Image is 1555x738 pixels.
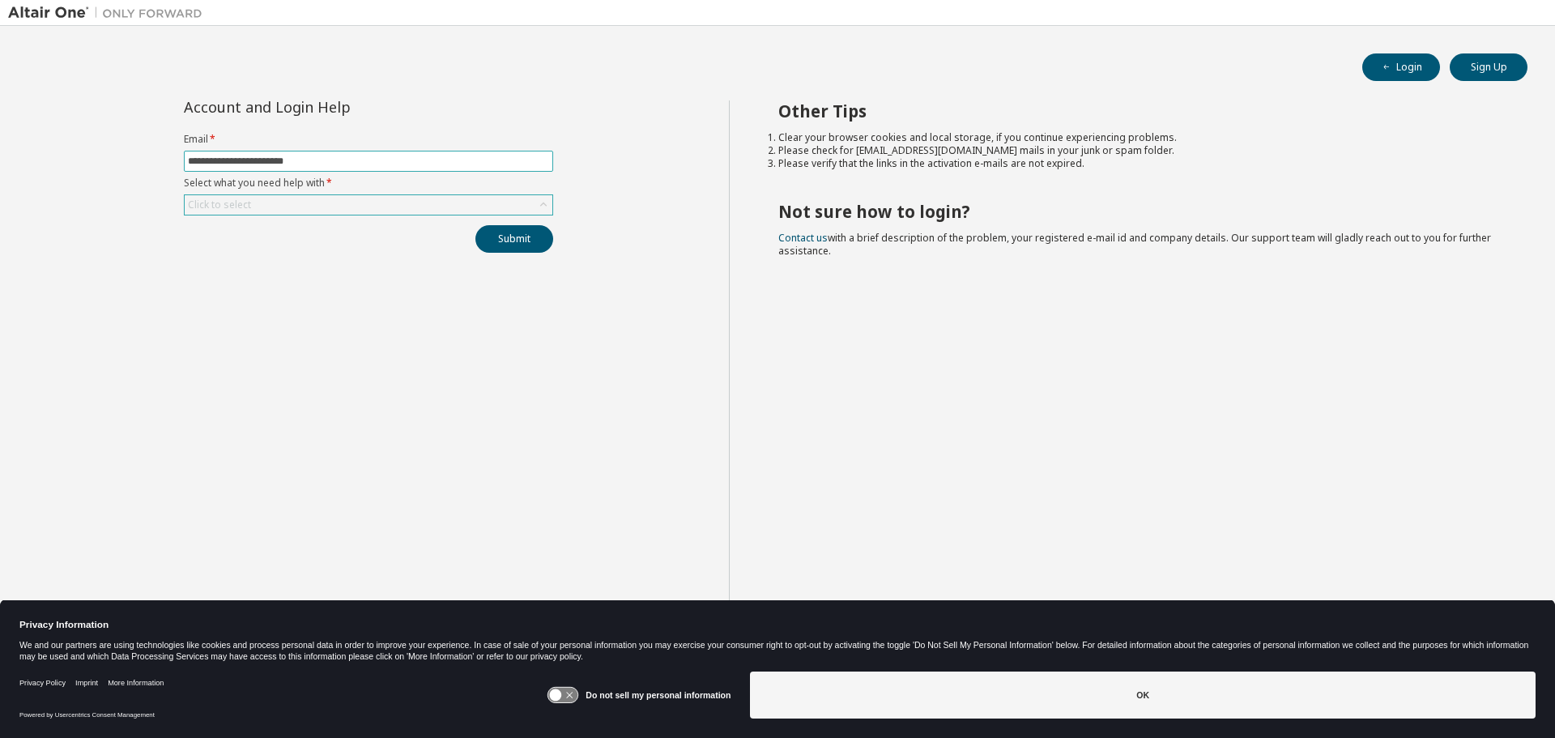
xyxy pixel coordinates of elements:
[184,100,479,113] div: Account and Login Help
[1362,53,1440,81] button: Login
[778,144,1499,157] li: Please check for [EMAIL_ADDRESS][DOMAIN_NAME] mails in your junk or spam folder.
[1450,53,1527,81] button: Sign Up
[778,157,1499,170] li: Please verify that the links in the activation e-mails are not expired.
[778,131,1499,144] li: Clear your browser cookies and local storage, if you continue experiencing problems.
[188,198,251,211] div: Click to select
[475,225,553,253] button: Submit
[778,100,1499,122] h2: Other Tips
[185,195,552,215] div: Click to select
[778,231,1491,258] span: with a brief description of the problem, your registered e-mail id and company details. Our suppo...
[8,5,211,21] img: Altair One
[184,177,553,190] label: Select what you need help with
[778,201,1499,222] h2: Not sure how to login?
[778,231,828,245] a: Contact us
[184,133,553,146] label: Email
